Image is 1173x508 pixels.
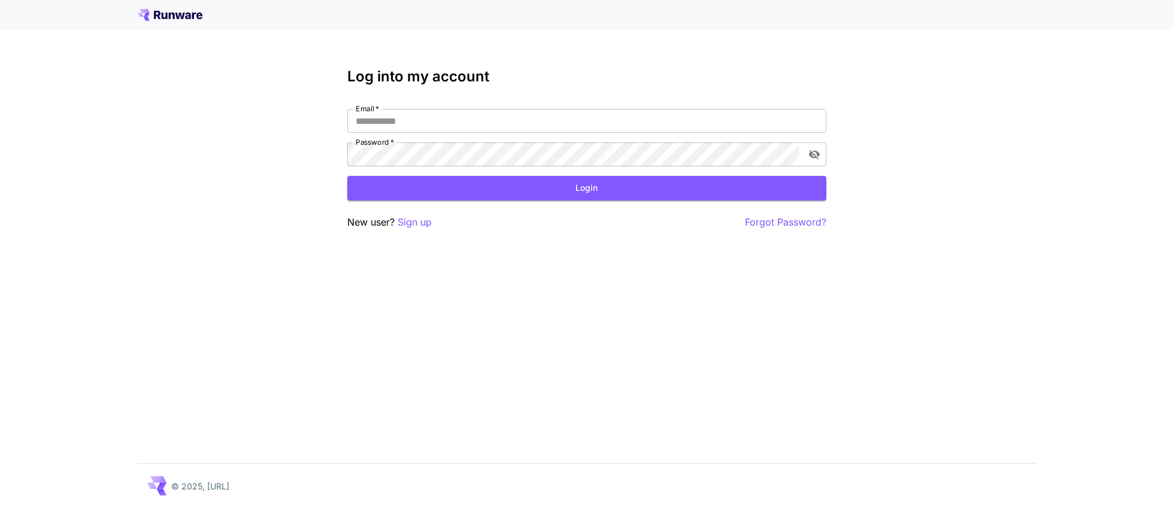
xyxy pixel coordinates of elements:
[804,144,825,165] button: toggle password visibility
[745,215,826,230] button: Forgot Password?
[356,104,379,114] label: Email
[347,68,826,85] h3: Log into my account
[171,480,229,492] p: © 2025, [URL]
[356,137,394,147] label: Password
[398,215,432,230] button: Sign up
[347,215,432,230] p: New user?
[347,176,826,200] button: Login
